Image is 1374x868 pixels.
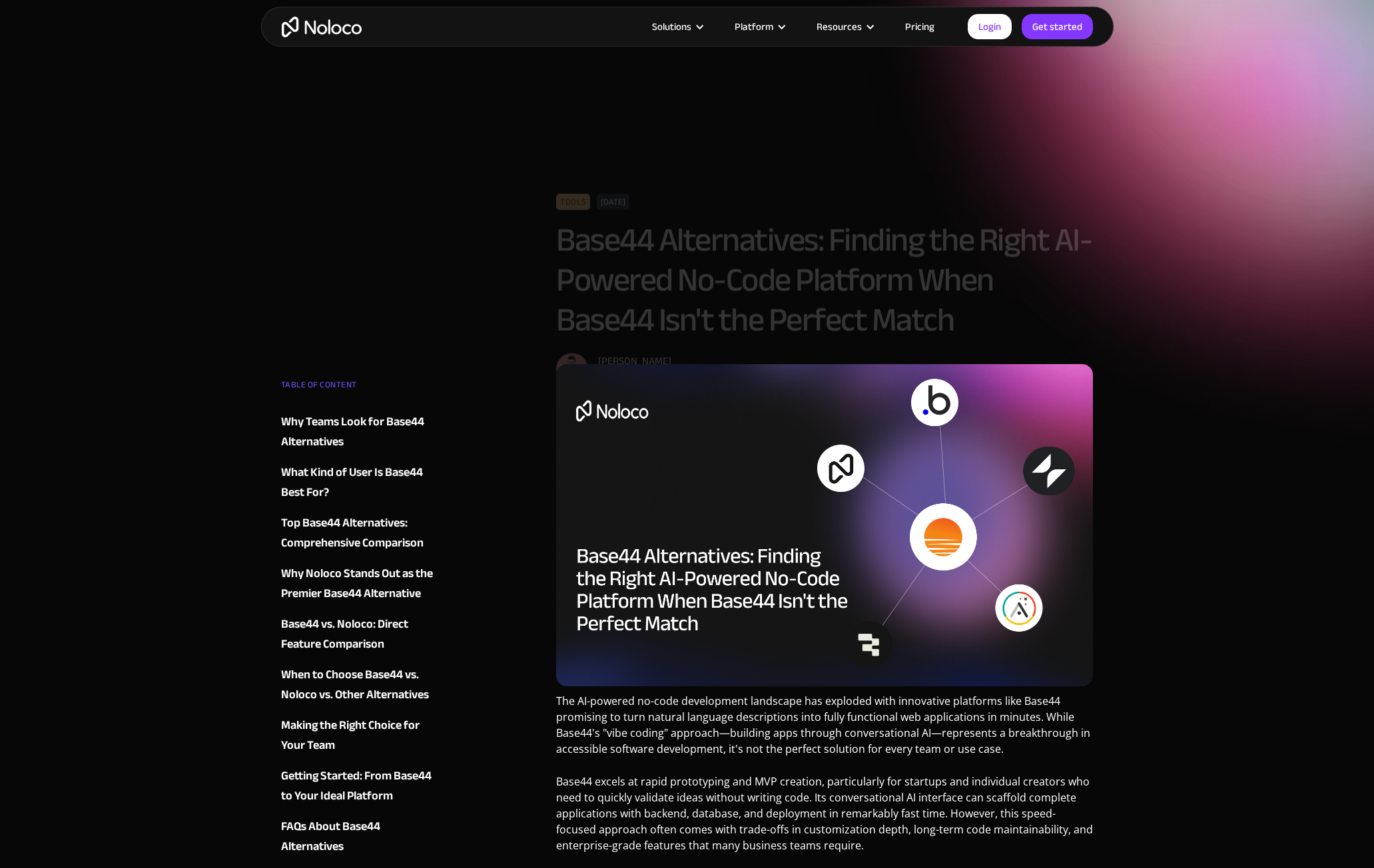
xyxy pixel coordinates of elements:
[281,463,442,503] a: What Kind of User Is Base44 Best For?
[281,817,442,857] a: FAQs About Base44 Alternatives
[281,766,442,806] a: Getting Started: From Base44 to Your Ideal Platform
[597,194,629,210] div: [DATE]
[735,18,773,35] div: Platform
[281,412,442,452] a: Why Teams Look for Base44 Alternatives
[888,18,951,35] a: Pricing
[800,18,888,35] div: Resources
[817,18,862,35] div: Resources
[635,18,718,35] div: Solutions
[281,375,442,401] div: TABLE OF CONTENT
[282,17,362,37] a: home
[281,614,442,654] a: Base44 vs. Noloco: Direct Feature Comparison
[598,353,722,369] div: [PERSON_NAME]
[556,194,590,210] div: Tools
[281,665,442,705] a: When to Choose Base44 vs. Noloco vs. Other Alternatives
[556,220,1094,339] h1: Base44 Alternatives: Finding the Right AI-Powered No-Code Platform When Base44 Isn't the Perfect ...
[1022,14,1093,39] a: Get started
[281,716,442,756] a: Making the Right Choice for Your Team
[556,773,1094,863] p: Base44 excels at rapid prototyping and MVP creation, particularly for startups and individual cre...
[281,564,442,604] a: Why Noloco Stands Out as the Premier Base44 Alternative
[556,693,1094,767] p: The AI-powered no-code development landscape has exploded with innovative platforms like Base44 p...
[281,513,442,553] a: Top Base44 Alternatives: Comprehensive Comparison
[718,18,800,35] div: Platform
[652,18,691,35] div: Solutions
[968,14,1012,39] a: Login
